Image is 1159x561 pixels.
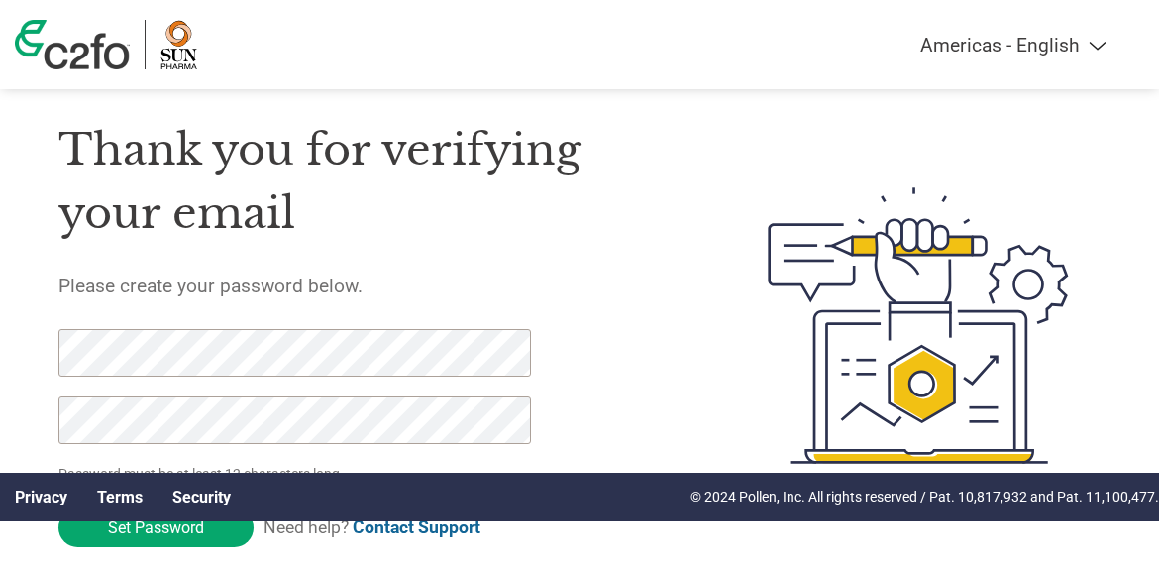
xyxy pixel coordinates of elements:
[58,275,685,297] h5: Please create your password below.
[58,118,685,246] h1: Thank you for verifying your email
[58,464,534,485] p: Password must be at least 12 characters long
[97,488,143,506] a: Terms
[58,508,254,547] input: Set Password
[690,487,1159,507] p: © 2024 Pollen, Inc. All rights reserved / Pat. 10,817,932 and Pat. 11,100,477.
[353,517,480,537] a: Contact Support
[15,488,67,506] a: Privacy
[15,20,130,69] img: c2fo logo
[160,20,197,69] img: Sun Pharma
[172,488,231,506] a: Security
[263,517,480,537] span: Need help?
